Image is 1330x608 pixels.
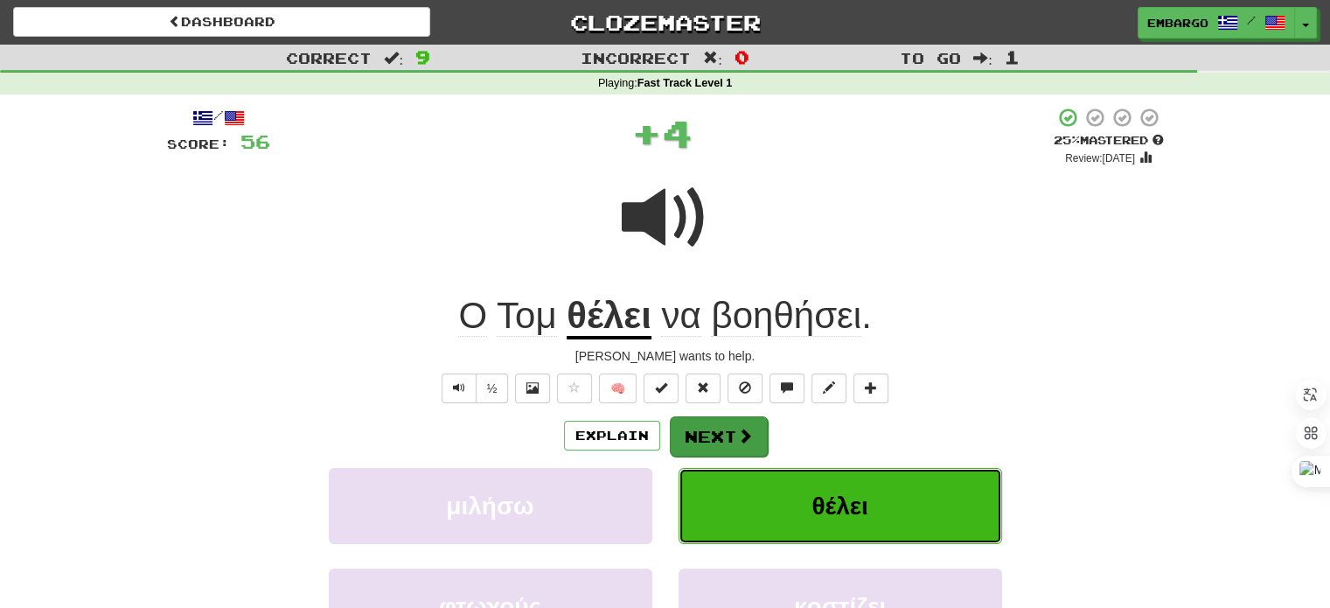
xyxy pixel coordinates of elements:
span: Correct [286,49,372,66]
button: Play sentence audio (ctl+space) [442,374,477,403]
span: . [651,295,872,337]
span: 0 [735,46,749,67]
strong: Fast Track Level 1 [637,77,733,89]
button: Add to collection (alt+a) [853,374,888,403]
button: μιλήσω [329,468,652,544]
button: Explain [564,421,660,451]
div: Text-to-speech controls [438,374,509,403]
button: Show image (alt+x) [515,374,550,403]
span: 25 % [1054,133,1080,147]
button: Edit sentence (alt+d) [811,374,846,403]
button: Set this sentence to 100% Mastered (alt+m) [644,374,679,403]
a: Clozemaster [456,7,874,38]
span: θέλει [811,493,867,520]
button: Favorite sentence (alt+f) [557,374,592,403]
span: Τομ [497,295,557,337]
span: 9 [415,46,430,67]
div: / [167,107,270,129]
span: Incorrect [581,49,691,66]
a: Dashboard [13,7,430,37]
span: : [384,51,403,66]
button: Discuss sentence (alt+u) [769,374,804,403]
span: μιλήσω [446,493,533,520]
span: : [703,51,722,66]
span: / [1247,14,1256,26]
span: 4 [662,111,693,155]
div: Mastered [1054,133,1164,149]
span: Score: [167,136,230,151]
span: : [973,51,992,66]
span: + [631,107,662,159]
u: θέλει [567,295,651,339]
button: θέλει [679,468,1002,544]
div: [PERSON_NAME] wants to help. [167,347,1164,365]
button: ½ [476,374,509,403]
a: embargo / [1138,7,1295,38]
span: To go [900,49,961,66]
small: Review: [DATE] [1065,152,1135,164]
span: 56 [240,130,270,152]
button: Reset to 0% Mastered (alt+r) [686,374,721,403]
button: Next [670,416,768,457]
button: 🧠 [599,374,637,403]
span: Ο [458,295,487,337]
span: βοηθήσει [711,295,861,337]
button: Ignore sentence (alt+i) [728,374,762,403]
span: embargo [1147,15,1208,31]
span: 1 [1005,46,1020,67]
span: να [661,295,700,337]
